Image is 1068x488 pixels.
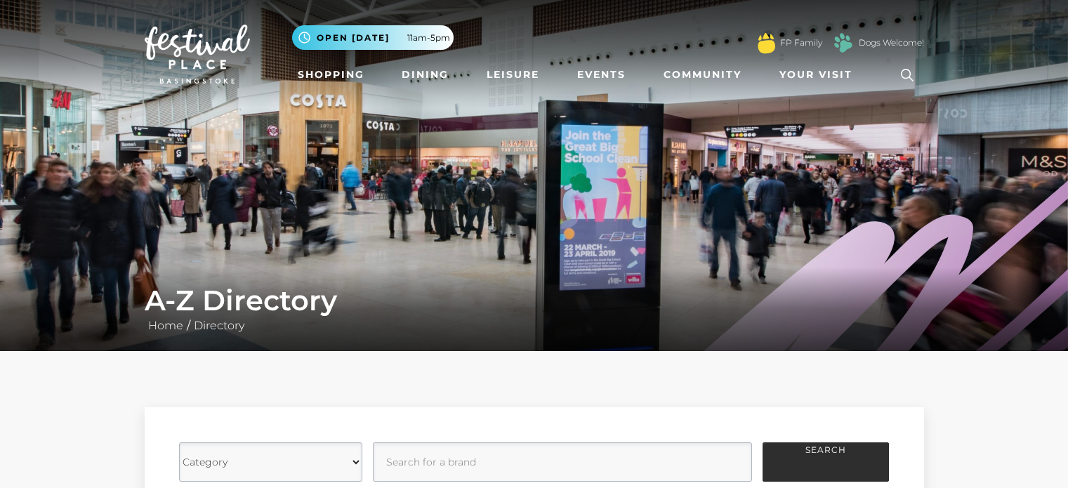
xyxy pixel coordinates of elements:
a: Home [145,319,187,332]
a: Directory [190,319,248,332]
a: Community [658,62,747,88]
a: Leisure [481,62,545,88]
span: 11am-5pm [407,32,450,44]
button: Open [DATE] 11am-5pm [292,25,454,50]
span: Your Visit [779,67,852,82]
h1: A-Z Directory [145,284,924,317]
span: Open [DATE] [317,32,390,44]
a: Your Visit [774,62,865,88]
input: Search for a brand [373,442,752,482]
a: Dogs Welcome! [859,37,924,49]
a: Shopping [292,62,370,88]
a: Events [572,62,631,88]
button: Search [763,442,889,482]
a: FP Family [780,37,822,49]
a: Dining [396,62,454,88]
div: / [134,284,935,334]
img: Festival Place Logo [145,25,250,84]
